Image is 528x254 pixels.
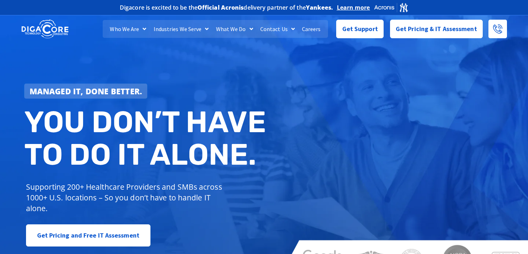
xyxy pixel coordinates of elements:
[24,106,270,171] h2: You don’t have to do IT alone.
[257,20,298,38] a: Contact Us
[26,224,150,246] a: Get Pricing and Free IT Assessment
[342,22,378,36] span: Get Support
[24,84,148,99] a: Managed IT, done better.
[103,20,328,38] nav: Menu
[337,4,370,11] a: Learn more
[21,19,68,39] img: DigaCore Technology Consulting
[106,20,150,38] a: Who We Are
[390,20,483,38] a: Get Pricing & IT Assessment
[37,228,139,243] span: Get Pricing and Free IT Assessment
[306,4,333,11] b: Yankees.
[374,2,409,13] img: Acronis
[26,181,225,214] p: Supporting 200+ Healthcare Providers and SMBs across 1000+ U.S. locations – So you don’t have to ...
[150,20,212,38] a: Industries We Serve
[212,20,257,38] a: What We Do
[120,5,333,10] h2: Digacore is excited to be the delivery partner of the
[336,20,384,38] a: Get Support
[298,20,324,38] a: Careers
[396,22,477,36] span: Get Pricing & IT Assessment
[198,4,244,11] b: Official Acronis
[30,86,142,96] strong: Managed IT, done better.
